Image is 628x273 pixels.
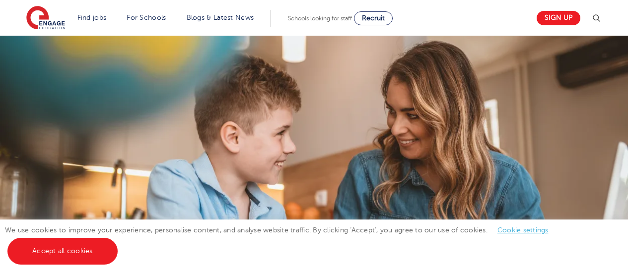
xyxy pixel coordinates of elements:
[7,238,118,265] a: Accept all cookies
[497,226,549,234] a: Cookie settings
[77,14,107,21] a: Find jobs
[5,226,558,255] span: We use cookies to improve your experience, personalise content, and analyse website traffic. By c...
[187,14,254,21] a: Blogs & Latest News
[26,6,65,31] img: Engage Education
[288,15,352,22] span: Schools looking for staff
[537,11,580,25] a: Sign up
[362,14,385,22] span: Recruit
[354,11,393,25] a: Recruit
[127,14,166,21] a: For Schools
